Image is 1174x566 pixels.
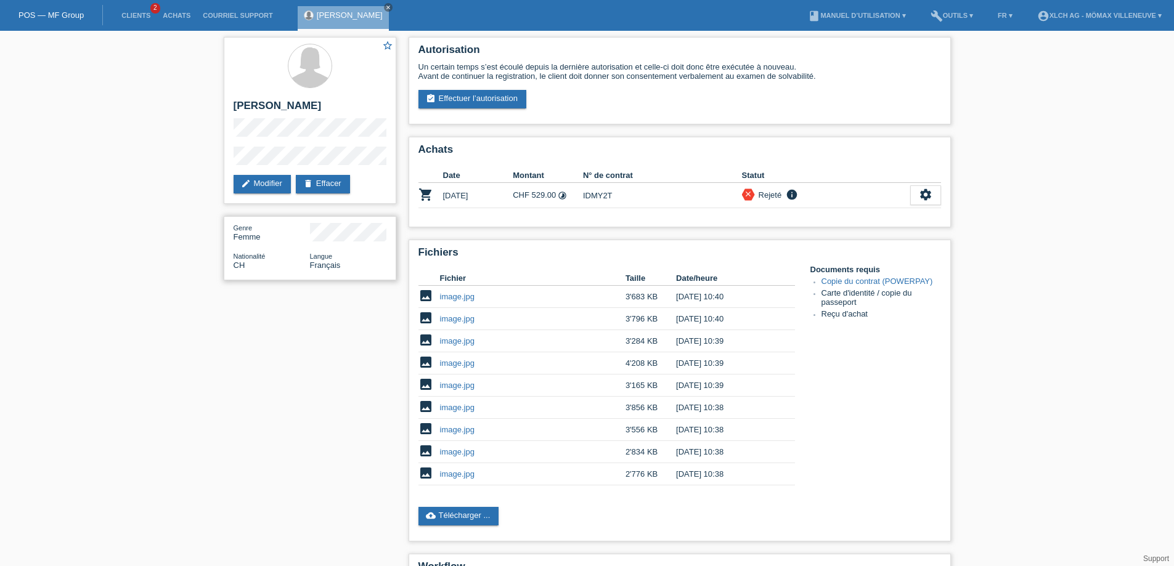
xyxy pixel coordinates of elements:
th: Date/heure [676,271,777,286]
a: image.jpg [440,292,475,301]
td: 2'776 KB [626,463,676,485]
th: Date [443,168,513,183]
a: image.jpg [440,447,475,456]
a: Copie du contrat (POWERPAY) [821,277,933,286]
span: Langue [310,253,333,260]
i: close [744,190,752,198]
td: [DATE] [443,183,513,208]
td: [DATE] 10:38 [676,397,777,419]
a: deleteEffacer [296,175,350,193]
i: image [418,355,433,370]
td: 2'834 KB [626,441,676,463]
th: N° de contrat [583,168,742,183]
a: image.jpg [440,469,475,479]
i: image [418,333,433,347]
div: Femme [234,223,310,241]
i: image [418,443,433,458]
th: Taille [626,271,676,286]
a: [PERSON_NAME] [317,10,383,20]
a: editModifier [234,175,291,193]
td: CHF 529.00 [513,183,583,208]
span: Français [310,261,341,270]
td: 3'556 KB [626,419,676,441]
span: Genre [234,224,253,232]
i: image [418,310,433,325]
i: image [418,399,433,414]
h4: Documents requis [810,265,941,274]
i: book [808,10,820,22]
i: account_circle [1037,10,1050,22]
div: Rejeté [755,188,782,201]
a: image.jpg [440,425,475,434]
td: [DATE] 10:38 [676,441,777,463]
i: image [418,421,433,436]
td: [DATE] 10:39 [676,330,777,352]
td: [DATE] 10:40 [676,286,777,308]
i: cloud_upload [426,511,436,520]
li: Reçu d'achat [821,309,941,321]
a: cloud_uploadTélécharger ... [418,507,499,525]
a: Achats [157,12,197,19]
a: assignment_turned_inEffectuer l’autorisation [418,90,526,108]
td: [DATE] 10:38 [676,419,777,441]
a: image.jpg [440,336,475,346]
li: Carte d'identité / copie du passeport [821,288,941,309]
h2: [PERSON_NAME] [234,100,386,118]
i: image [418,466,433,480]
a: image.jpg [440,403,475,412]
a: account_circleXLCH AG - Mömax Villeneuve ▾ [1031,12,1168,19]
th: Statut [742,168,910,183]
th: Montant [513,168,583,183]
i: edit [241,179,251,188]
i: image [418,288,433,303]
div: Un certain temps s’est écoulé depuis la dernière autorisation et celle-ci doit donc être exécutée... [418,62,941,81]
a: Courriel Support [197,12,279,19]
a: image.jpg [440,314,475,323]
i: image [418,377,433,392]
a: image.jpg [440,381,475,390]
td: [DATE] 10:39 [676,374,777,397]
i: close [385,4,391,10]
span: 2 [150,3,160,14]
a: star_border [382,40,393,53]
a: Clients [115,12,157,19]
h2: Autorisation [418,44,941,62]
a: POS — MF Group [18,10,84,20]
i: settings [919,188,932,201]
i: delete [303,179,313,188]
a: Support [1143,554,1169,563]
td: [DATE] 10:38 [676,463,777,485]
td: [DATE] 10:39 [676,352,777,374]
td: IDMY2T [583,183,742,208]
i: Taux fixes - Paiement d’intérêts par le client (24 versements) [558,191,567,200]
span: Nationalité [234,253,266,260]
a: bookManuel d’utilisation ▾ [802,12,911,19]
a: image.jpg [440,358,475,368]
td: 3'683 KB [626,286,676,308]
td: 3'796 KB [626,308,676,330]
i: build [931,10,943,22]
a: close [384,3,393,12]
i: POSP00027777 [418,187,433,202]
i: assignment_turned_in [426,94,436,103]
a: FR ▾ [992,12,1019,19]
h2: Achats [418,144,941,162]
td: 3'165 KB [626,374,676,397]
th: Fichier [440,271,626,286]
a: buildOutils ▾ [924,12,979,19]
td: 4'208 KB [626,352,676,374]
td: 3'284 KB [626,330,676,352]
td: [DATE] 10:40 [676,308,777,330]
i: info [785,188,799,201]
h2: Fichiers [418,246,941,265]
td: 3'856 KB [626,397,676,419]
i: star_border [382,40,393,51]
span: Suisse [234,261,245,270]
